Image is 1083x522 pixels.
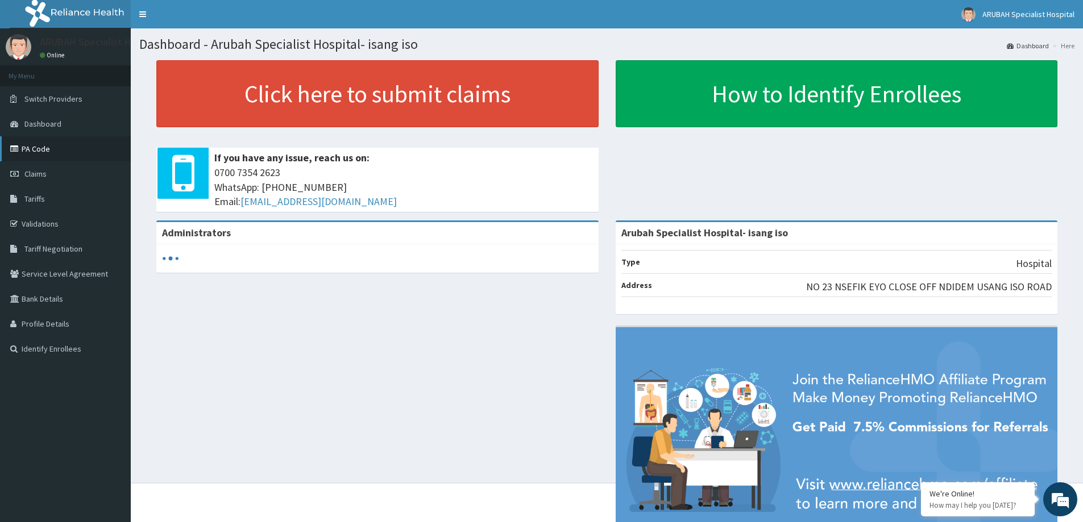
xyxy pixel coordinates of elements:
p: How may I help you today? [930,500,1026,510]
img: User Image [961,7,976,22]
li: Here [1050,41,1074,51]
span: 0700 7354 2623 WhatsApp: [PHONE_NUMBER] Email: [214,165,593,209]
b: If you have any issue, reach us on: [214,151,370,164]
b: Type [621,257,640,267]
span: Tariff Negotiation [24,244,82,254]
h1: Dashboard - Arubah Specialist Hospital- isang iso [139,37,1074,52]
svg: audio-loading [162,250,179,267]
b: Administrators [162,226,231,239]
a: Click here to submit claims [156,60,599,127]
a: Online [40,51,67,59]
p: Hospital [1016,256,1052,271]
a: [EMAIL_ADDRESS][DOMAIN_NAME] [240,195,397,208]
p: ARUBAH Specialist Hospital [40,37,162,47]
span: Claims [24,169,47,179]
b: Address [621,280,652,290]
span: Tariffs [24,194,45,204]
strong: Arubah Specialist Hospital- isang iso [621,226,788,239]
div: We're Online! [930,488,1026,499]
img: User Image [6,34,31,60]
a: Dashboard [1007,41,1049,51]
p: NO 23 NSEFIK EYO CLOSE OFF NDIDEM USANG ISO ROAD [806,279,1052,294]
span: ARUBAH Specialist Hospital [982,9,1074,19]
span: Switch Providers [24,94,82,104]
a: How to Identify Enrollees [616,60,1058,127]
span: Dashboard [24,119,61,129]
